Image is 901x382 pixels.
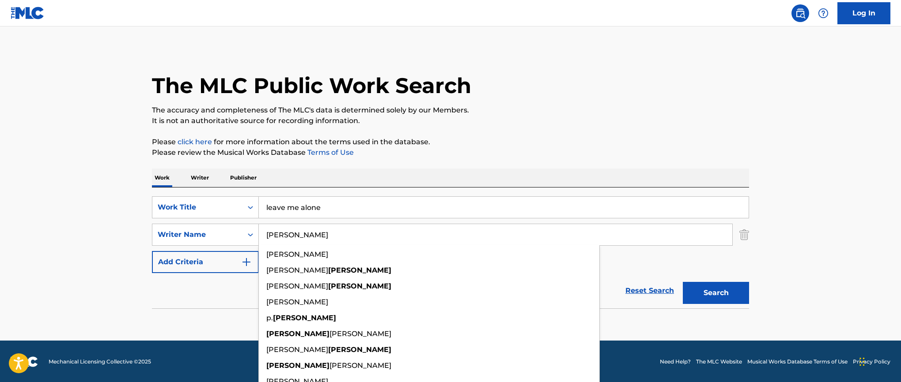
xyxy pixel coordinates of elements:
[152,72,471,99] h1: The MLC Public Work Search
[306,148,354,157] a: Terms of Use
[683,282,749,304] button: Search
[328,266,391,274] strong: [PERSON_NAME]
[696,358,742,366] a: The MLC Website
[178,138,212,146] a: click here
[158,202,237,213] div: Work Title
[152,147,749,158] p: Please review the Musical Works Database
[241,257,252,267] img: 9d2ae6d4665cec9f34b9.svg
[328,345,391,354] strong: [PERSON_NAME]
[49,358,151,366] span: Mechanical Licensing Collective © 2025
[152,196,749,308] form: Search Form
[266,361,329,370] strong: [PERSON_NAME]
[747,358,848,366] a: Musical Works Database Terms of Use
[853,358,890,366] a: Privacy Policy
[814,4,832,22] div: Help
[859,348,865,375] div: Drag
[795,8,806,19] img: search
[273,314,336,322] strong: [PERSON_NAME]
[818,8,829,19] img: help
[329,361,391,370] span: [PERSON_NAME]
[266,298,328,306] span: [PERSON_NAME]
[11,356,38,367] img: logo
[837,2,890,24] a: Log In
[11,7,45,19] img: MLC Logo
[739,224,749,246] img: Delete Criterion
[188,169,212,187] p: Writer
[266,250,328,258] span: [PERSON_NAME]
[266,330,329,338] strong: [PERSON_NAME]
[791,4,809,22] a: Public Search
[152,116,749,126] p: It is not an authoritative source for recording information.
[266,345,328,354] span: [PERSON_NAME]
[152,169,172,187] p: Work
[857,340,901,382] iframe: Chat Widget
[660,358,691,366] a: Need Help?
[328,282,391,290] strong: [PERSON_NAME]
[158,229,237,240] div: Writer Name
[152,251,259,273] button: Add Criteria
[329,330,391,338] span: [PERSON_NAME]
[621,281,678,300] a: Reset Search
[152,137,749,147] p: Please for more information about the terms used in the database.
[266,266,328,274] span: [PERSON_NAME]
[152,105,749,116] p: The accuracy and completeness of The MLC's data is determined solely by our Members.
[266,282,328,290] span: [PERSON_NAME]
[227,169,259,187] p: Publisher
[266,314,273,322] span: p.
